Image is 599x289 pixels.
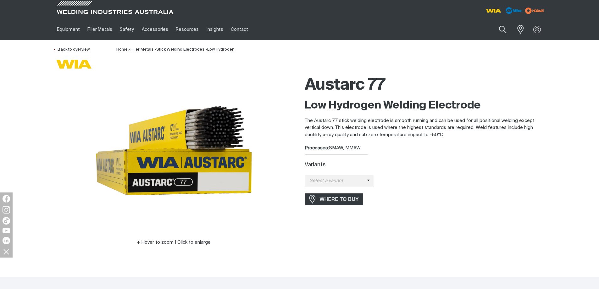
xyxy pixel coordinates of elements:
label: Variants [305,162,325,168]
button: Search products [492,22,513,37]
img: miller [523,6,546,15]
p: The Austarc 77 stick welding electrode is smooth running and can be used for all positional weldi... [305,117,546,139]
input: Product name or item number... [484,22,513,37]
span: > [153,47,156,52]
h1: Austarc 77 [305,75,546,96]
span: > [204,47,207,52]
div: SMAW, MMAW [305,145,546,152]
a: Filler Metals [130,47,153,52]
a: Home [116,47,128,52]
a: Accessories [138,19,172,40]
a: Safety [116,19,138,40]
img: Austarc 77 [95,72,252,229]
h2: Low Hydrogen Welding Electrode [305,99,546,113]
a: Stick Welding Electrodes [156,47,204,52]
nav: Main [53,19,423,40]
a: Back to overview of Low Hydrogen [53,47,90,52]
img: hide socials [1,246,12,257]
a: WHERE TO BUY [305,193,363,205]
a: Low Hydrogen [207,47,235,52]
strong: Processes: [305,146,329,150]
span: > [128,47,130,52]
button: Hover to zoom | Click to enlarge [133,239,214,246]
a: Contact [227,19,252,40]
a: Resources [172,19,202,40]
img: Facebook [3,195,10,203]
a: Insights [202,19,227,40]
img: YouTube [3,228,10,233]
a: Filler Metals [84,19,116,40]
span: Select a variant [305,177,367,185]
a: Equipment [53,19,84,40]
img: TikTok [3,217,10,225]
img: LinkedIn [3,237,10,244]
img: Instagram [3,206,10,214]
span: WHERE TO BUY [316,194,363,204]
